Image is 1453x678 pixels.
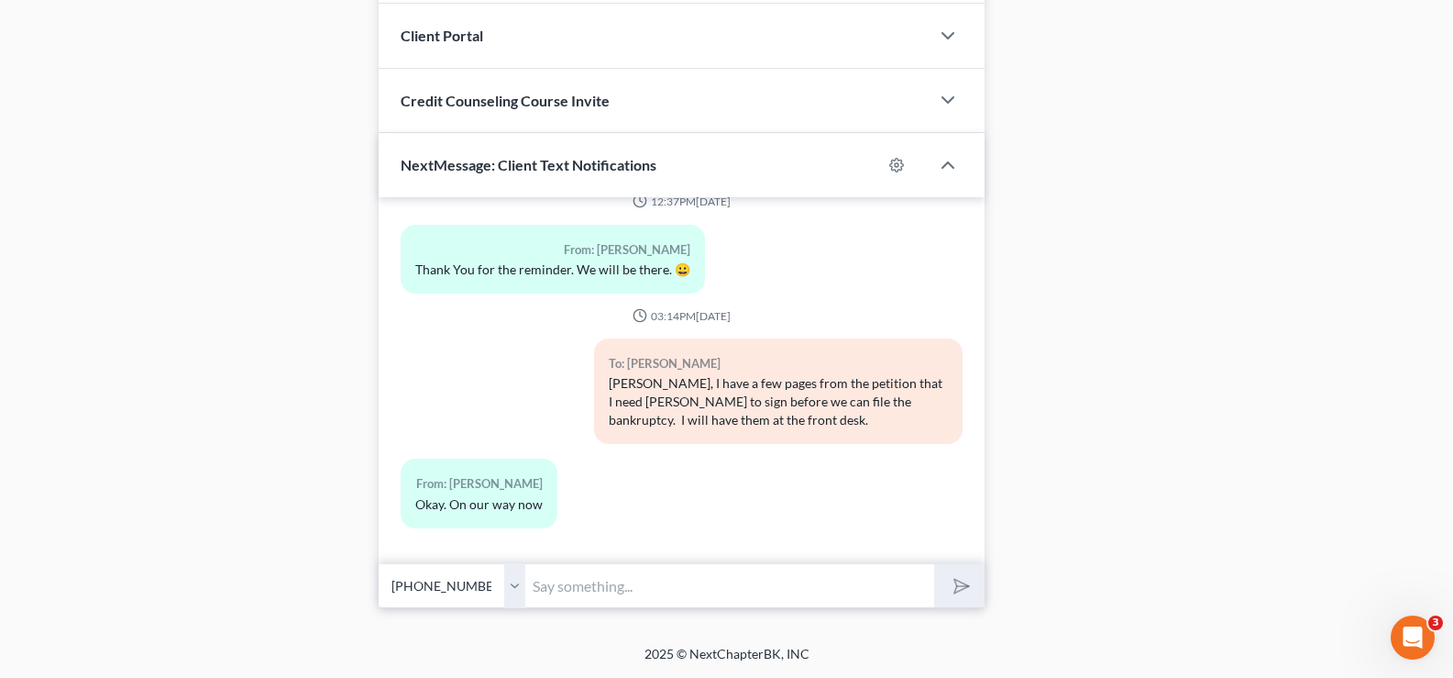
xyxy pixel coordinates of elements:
span: NextMessage: Client Text Notifications [401,156,656,173]
div: 2025 © NextChapterBK, INC [204,645,1249,678]
div: From: [PERSON_NAME] [415,473,543,495]
div: 03:14PM[DATE] [401,308,963,324]
div: Thank You for the reminder. We will be there. 😀 [415,261,690,279]
span: Client Portal [401,27,483,44]
div: From: [PERSON_NAME] [415,239,690,261]
div: 12:37PM[DATE] [401,194,963,209]
span: 3 [1428,616,1443,630]
div: Okay. On our way now [415,495,543,514]
span: Credit Counseling Course Invite [401,92,610,109]
iframe: Intercom live chat [1391,616,1435,660]
div: [PERSON_NAME], I have a few pages from the petition that I need [PERSON_NAME] to sign before we c... [609,374,948,429]
input: Say something... [525,563,934,608]
div: To: [PERSON_NAME] [609,353,948,374]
